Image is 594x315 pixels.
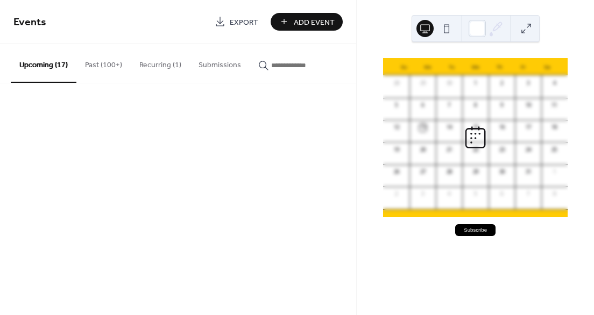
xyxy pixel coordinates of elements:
[487,58,511,75] div: Th
[524,146,532,154] div: 24
[419,102,427,109] div: 6
[76,44,131,82] button: Past (100+)
[393,80,400,87] div: 28
[464,58,487,75] div: We
[498,124,505,131] div: 16
[419,190,427,198] div: 3
[524,80,532,87] div: 3
[550,124,558,131] div: 18
[419,124,427,131] div: 13
[471,124,479,131] div: 15
[440,58,463,75] div: Tu
[445,146,453,154] div: 21
[131,44,190,82] button: Recurring (1)
[445,102,453,109] div: 7
[445,190,453,198] div: 4
[471,168,479,176] div: 29
[393,168,400,176] div: 26
[550,190,558,198] div: 8
[524,102,532,109] div: 10
[393,146,400,154] div: 19
[392,58,415,75] div: Su
[524,168,532,176] div: 31
[498,146,505,154] div: 23
[550,146,558,154] div: 25
[498,190,505,198] div: 6
[13,12,46,33] span: Events
[445,168,453,176] div: 28
[471,190,479,198] div: 5
[511,58,535,75] div: Fr
[550,102,558,109] div: 11
[471,102,479,109] div: 8
[271,13,343,31] button: Add Event
[524,190,532,198] div: 7
[535,58,559,75] div: Sa
[393,190,400,198] div: 2
[445,124,453,131] div: 14
[471,146,479,154] div: 22
[524,124,532,131] div: 17
[207,13,266,31] a: Export
[11,44,76,83] button: Upcoming (17)
[416,58,440,75] div: Mo
[190,44,250,82] button: Submissions
[498,102,505,109] div: 9
[498,168,505,176] div: 30
[393,124,400,131] div: 12
[230,17,258,28] span: Export
[419,146,427,154] div: 20
[550,168,558,176] div: 1
[550,80,558,87] div: 4
[445,80,453,87] div: 30
[471,80,479,87] div: 1
[455,224,496,236] button: Subscribe
[419,80,427,87] div: 29
[419,168,427,176] div: 27
[294,17,335,28] span: Add Event
[498,80,505,87] div: 2
[393,102,400,109] div: 5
